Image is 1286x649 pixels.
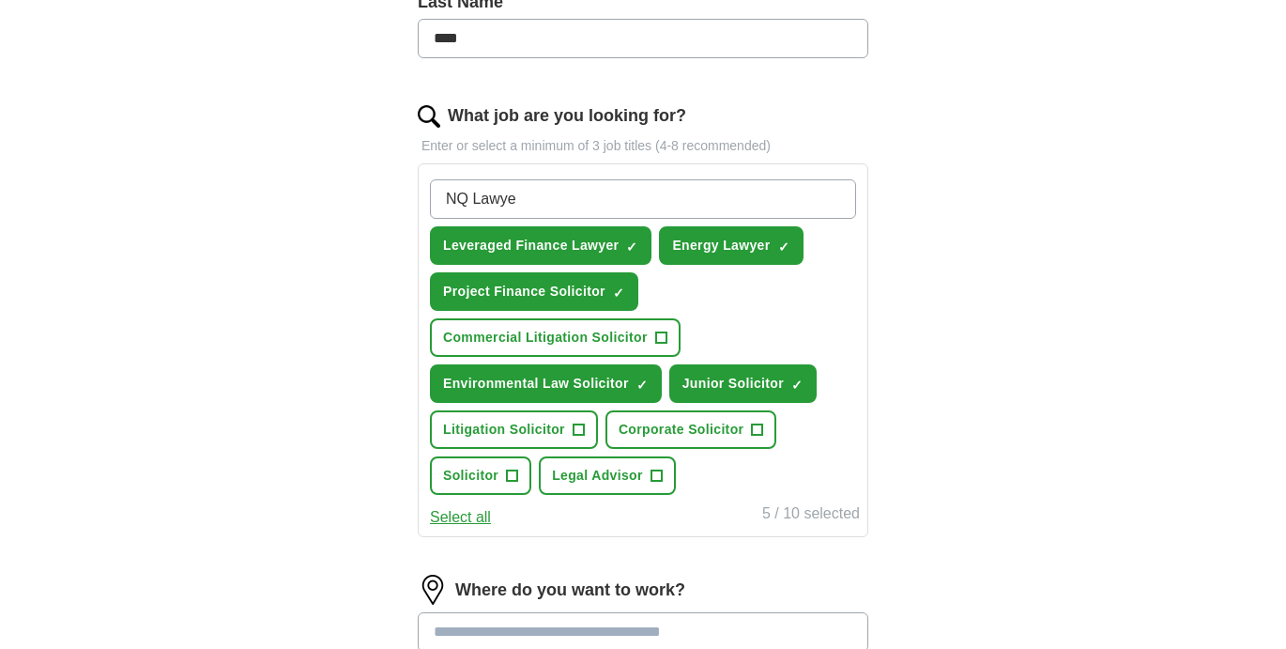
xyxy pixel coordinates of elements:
[418,136,868,156] p: Enter or select a minimum of 3 job titles (4-8 recommended)
[762,502,860,529] div: 5 / 10 selected
[669,364,817,403] button: Junior Solicitor✓
[613,286,624,301] span: ✓
[430,318,681,357] button: Commercial Litigation Solicitor
[672,236,770,255] span: Energy Lawyer
[443,420,565,440] span: Litigation Solicitor
[430,272,638,311] button: Project Finance Solicitor✓
[448,103,686,129] label: What job are you looking for?
[443,328,648,348] span: Commercial Litigation Solicitor
[659,226,803,265] button: Energy Lawyer✓
[443,466,498,486] span: Solicitor
[636,378,648,393] span: ✓
[430,456,531,495] button: Solicitor
[430,179,856,219] input: Type a job title and press enter
[443,374,629,394] span: Environmental Law Solicitor
[430,226,651,265] button: Leveraged Finance Lawyer✓
[626,240,637,255] span: ✓
[619,420,743,440] span: Corporate Solicitor
[791,378,803,393] span: ✓
[418,105,440,128] img: search.png
[552,466,643,486] span: Legal Advisor
[418,575,448,605] img: location.png
[430,506,491,529] button: Select all
[605,410,776,449] button: Corporate Solicitor
[455,578,685,603] label: Where do you want to work?
[682,374,784,394] span: Junior Solicitor
[778,240,789,255] span: ✓
[539,456,676,495] button: Legal Advisor
[430,364,662,403] button: Environmental Law Solicitor✓
[443,236,619,255] span: Leveraged Finance Lawyer
[430,410,598,449] button: Litigation Solicitor
[443,282,605,301] span: Project Finance Solicitor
